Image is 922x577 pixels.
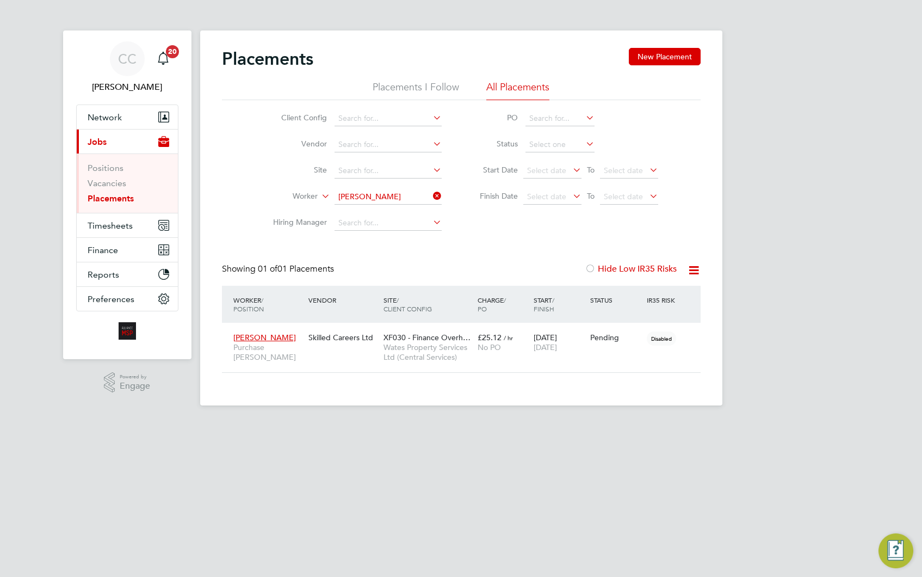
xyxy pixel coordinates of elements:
[478,342,501,352] span: No PO
[486,81,549,100] li: All Placements
[478,296,506,313] span: / PO
[478,333,502,342] span: £25.12
[222,263,336,275] div: Showing
[77,238,178,262] button: Finance
[255,191,318,202] label: Worker
[584,189,598,203] span: To
[264,217,327,227] label: Hiring Manager
[527,165,566,175] span: Select date
[88,137,107,147] span: Jobs
[629,48,701,65] button: New Placement
[88,269,119,280] span: Reports
[469,139,518,149] label: Status
[77,130,178,154] button: Jobs
[264,139,327,149] label: Vendor
[604,165,643,175] span: Select date
[233,333,296,342] span: [PERSON_NAME]
[76,41,178,94] a: CC[PERSON_NAME]
[335,111,442,126] input: Search for...
[335,137,442,152] input: Search for...
[531,290,587,318] div: Start
[166,45,179,58] span: 20
[152,41,174,76] a: 20
[335,216,442,231] input: Search for...
[383,333,471,342] span: XF030 - Finance Overh…
[644,290,682,310] div: IR35 Risk
[231,290,306,318] div: Worker
[258,263,277,274] span: 01 of
[383,296,432,313] span: / Client Config
[534,342,557,352] span: [DATE]
[77,287,178,311] button: Preferences
[231,327,701,336] a: [PERSON_NAME]Purchase [PERSON_NAME]Skilled Careers LtdXF030 - Finance Overh…Wates Property Servic...
[233,296,264,313] span: / Position
[504,334,513,342] span: / hr
[77,213,178,237] button: Timesheets
[88,193,134,204] a: Placements
[335,189,442,205] input: Search for...
[63,30,191,359] nav: Main navigation
[77,262,178,286] button: Reports
[335,163,442,179] input: Search for...
[88,163,123,173] a: Positions
[120,382,150,391] span: Engage
[469,113,518,122] label: PO
[118,52,137,66] span: CC
[306,290,381,310] div: Vendor
[258,263,334,274] span: 01 Placements
[527,192,566,201] span: Select date
[104,372,150,393] a: Powered byEngage
[233,342,303,362] span: Purchase [PERSON_NAME]
[878,533,913,568] button: Engage Resource Center
[222,48,313,70] h2: Placements
[306,327,381,348] div: Skilled Careers Ltd
[525,137,595,152] input: Select one
[604,192,643,201] span: Select date
[585,263,677,274] label: Hide Low IR35 Risks
[534,296,554,313] span: / Finish
[469,165,518,175] label: Start Date
[88,245,118,255] span: Finance
[120,372,150,382] span: Powered by
[647,332,676,346] span: Disabled
[88,294,134,304] span: Preferences
[531,327,587,358] div: [DATE]
[264,113,327,122] label: Client Config
[469,191,518,201] label: Finish Date
[119,322,136,340] img: alliancemsp-logo-retina.png
[381,290,475,318] div: Site
[584,163,598,177] span: To
[525,111,595,126] input: Search for...
[383,342,472,362] span: Wates Property Services Ltd (Central Services)
[373,81,459,100] li: Placements I Follow
[264,165,327,175] label: Site
[587,290,644,310] div: Status
[77,105,178,129] button: Network
[76,322,178,340] a: Go to home page
[77,154,178,213] div: Jobs
[590,333,641,342] div: Pending
[88,178,126,188] a: Vacancies
[475,290,531,318] div: Charge
[76,81,178,94] span: Claire Compton
[88,220,133,231] span: Timesheets
[88,112,122,122] span: Network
